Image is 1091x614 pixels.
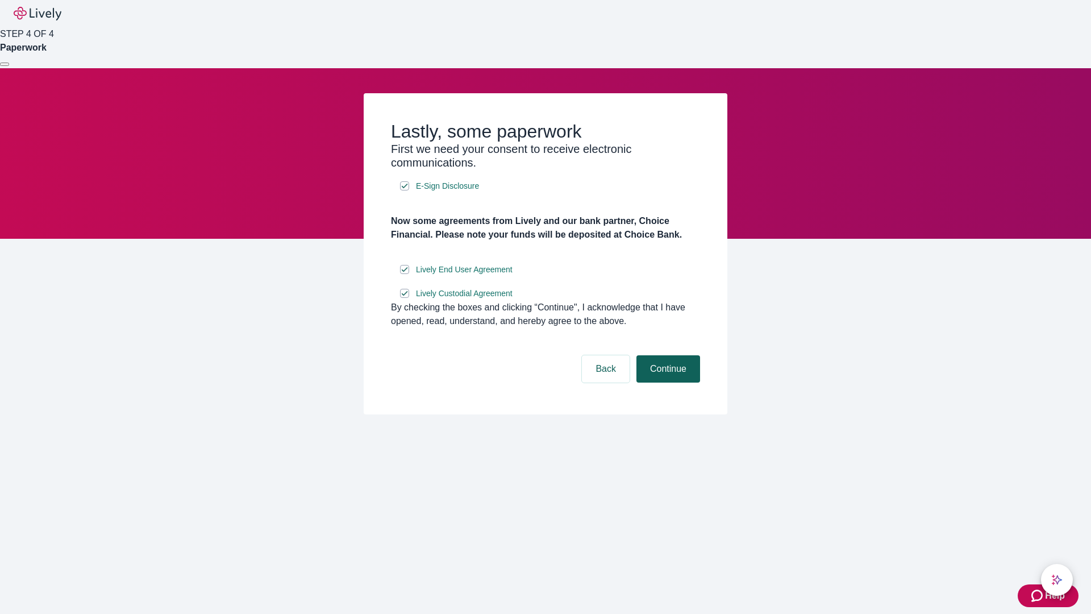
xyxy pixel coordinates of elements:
[582,355,630,383] button: Back
[1041,564,1073,596] button: chat
[414,287,515,301] a: e-sign disclosure document
[391,301,700,328] div: By checking the boxes and clicking “Continue", I acknowledge that I have opened, read, understand...
[1051,574,1063,586] svg: Lively AI Assistant
[1018,584,1078,607] button: Zendesk support iconHelp
[636,355,700,383] button: Continue
[391,121,700,142] h2: Lastly, some paperwork
[414,179,481,193] a: e-sign disclosure document
[1031,589,1045,603] svg: Zendesk support icon
[414,263,515,277] a: e-sign disclosure document
[416,180,479,192] span: E-Sign Disclosure
[391,214,700,242] h4: Now some agreements from Lively and our bank partner, Choice Financial. Please note your funds wi...
[416,264,513,276] span: Lively End User Agreement
[14,7,61,20] img: Lively
[416,288,513,300] span: Lively Custodial Agreement
[391,142,700,169] h3: First we need your consent to receive electronic communications.
[1045,589,1065,603] span: Help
